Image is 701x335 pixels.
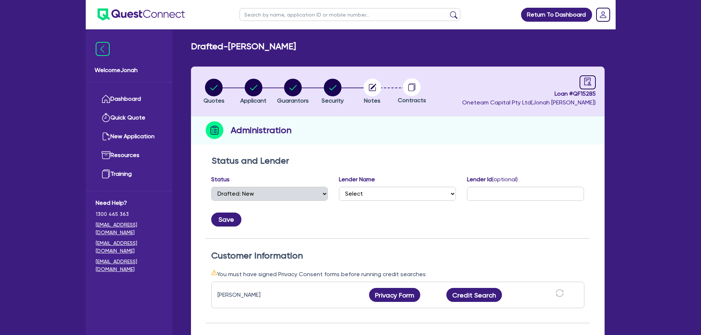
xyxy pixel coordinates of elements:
[231,124,291,137] h2: Administration
[553,289,566,302] button: sync
[584,78,592,86] span: audit
[96,221,162,236] a: [EMAIL_ADDRESS][DOMAIN_NAME]
[211,175,230,184] label: Status
[240,78,267,106] button: Applicant
[96,108,162,127] a: Quick Quote
[211,270,584,279] div: You must have signed Privacy Consent forms before running credit searches
[206,121,223,139] img: step-icon
[446,288,502,302] button: Credit Search
[96,127,162,146] a: New Application
[96,146,162,165] a: Resources
[96,165,162,183] a: Training
[191,41,296,52] h2: Drafted - [PERSON_NAME]
[467,175,518,184] label: Lender Id
[96,199,162,207] span: Need Help?
[102,151,110,160] img: resources
[462,89,596,98] span: Loan # QF15285
[212,156,584,166] h2: Status and Lender
[240,8,460,21] input: Search by name, application ID or mobile number...
[369,288,421,302] button: Privacy Form
[277,97,309,104] span: Guarantors
[462,99,596,106] span: Oneteam Capital Pty Ltd ( Jonah [PERSON_NAME] )
[96,42,110,56] img: icon-menu-close
[211,213,241,227] button: Save
[321,78,344,106] button: Security
[322,97,344,104] span: Security
[203,78,225,106] button: Quotes
[98,8,185,21] img: quest-connect-logo-blue
[580,75,596,89] a: audit
[339,175,375,184] label: Lender Name
[96,258,162,273] a: [EMAIL_ADDRESS][DOMAIN_NAME]
[363,78,382,106] button: Notes
[102,170,110,178] img: training
[211,270,217,275] span: warning
[203,97,224,104] span: Quotes
[240,97,266,104] span: Applicant
[96,239,162,255] a: [EMAIL_ADDRESS][DOMAIN_NAME]
[492,176,518,183] span: (optional)
[102,132,110,141] img: new-application
[95,66,163,75] span: Welcome Jonah
[96,210,162,218] span: 1300 465 363
[521,8,592,22] a: Return To Dashboard
[102,113,110,122] img: quick-quote
[556,289,564,297] span: sync
[96,90,162,108] a: Dashboard
[277,78,309,106] button: Guarantors
[594,5,613,24] a: Dropdown toggle
[217,291,309,299] div: [PERSON_NAME]
[364,97,380,104] span: Notes
[211,250,584,261] h2: Customer Information
[398,97,426,104] span: Contracts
